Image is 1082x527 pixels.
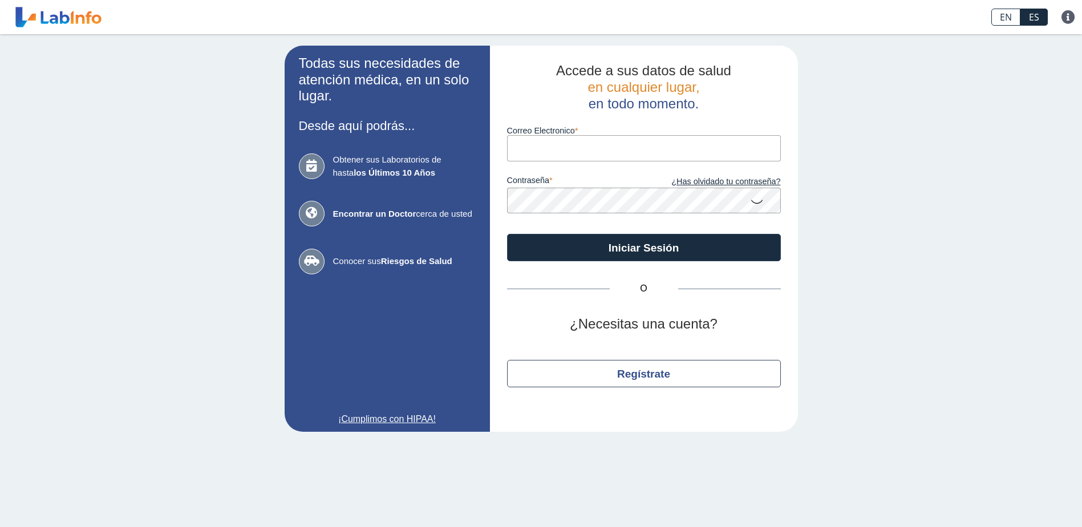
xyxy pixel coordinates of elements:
[507,316,781,333] h2: ¿Necesitas una cuenta?
[507,176,644,188] label: contraseña
[556,63,731,78] span: Accede a sus datos de salud
[333,209,416,218] b: Encontrar un Doctor
[507,126,781,135] label: Correo Electronico
[299,412,476,426] a: ¡Cumplimos con HIPAA!
[299,119,476,133] h3: Desde aquí podrás...
[333,153,476,179] span: Obtener sus Laboratorios de hasta
[381,256,452,266] b: Riesgos de Salud
[299,55,476,104] h2: Todas sus necesidades de atención médica, en un solo lugar.
[991,9,1020,26] a: EN
[333,208,476,221] span: cerca de usted
[610,282,678,295] span: O
[507,360,781,387] button: Regístrate
[1020,9,1048,26] a: ES
[507,234,781,261] button: Iniciar Sesión
[589,96,699,111] span: en todo momento.
[587,79,699,95] span: en cualquier lugar,
[354,168,435,177] b: los Últimos 10 Años
[333,255,476,268] span: Conocer sus
[644,176,781,188] a: ¿Has olvidado tu contraseña?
